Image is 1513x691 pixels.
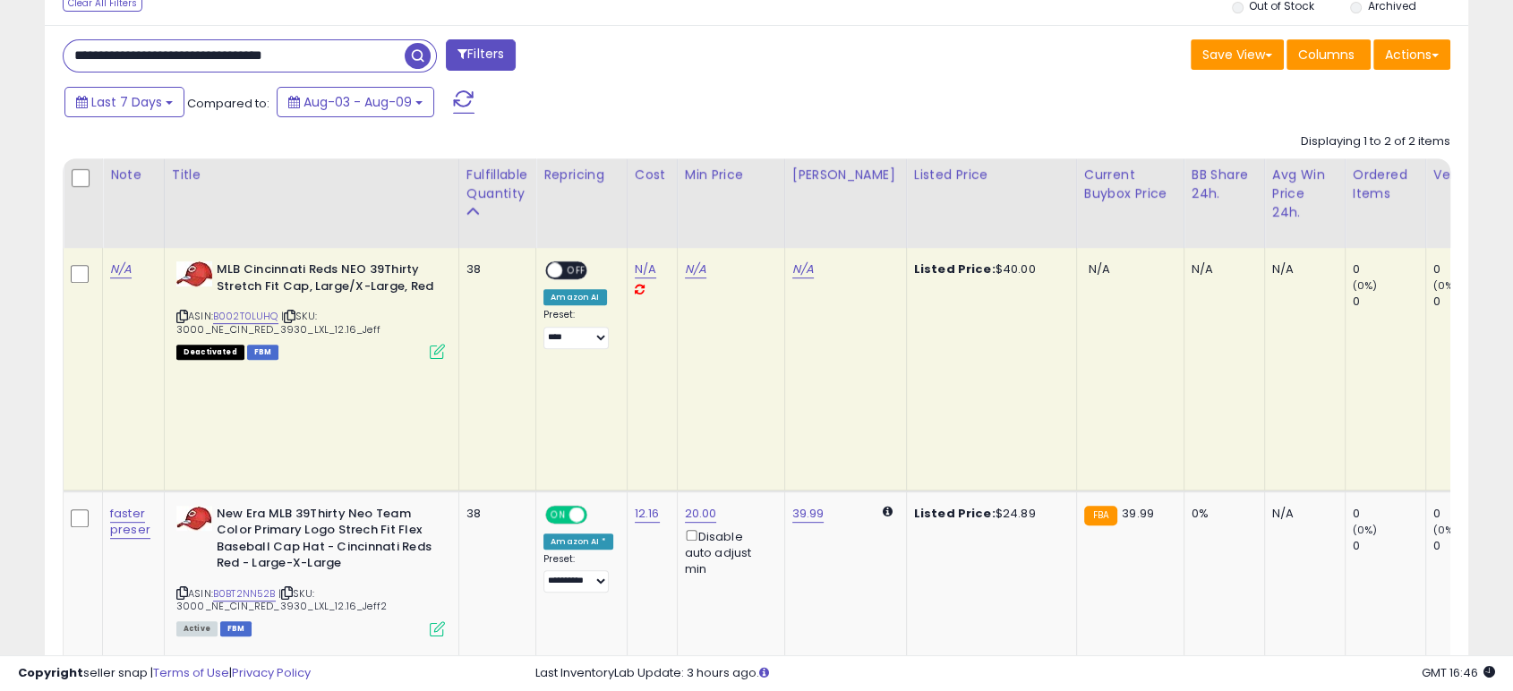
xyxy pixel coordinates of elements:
[232,664,311,681] a: Privacy Policy
[64,87,184,117] button: Last 7 Days
[535,665,1496,682] div: Last InventoryLab Update: 3 hours ago.
[543,553,613,593] div: Preset:
[1433,166,1499,184] div: Velocity
[217,261,434,299] b: MLB Cincinnati Reds NEO 39Thirty Stretch Fit Cap, Large/X-Large, Red
[1272,166,1338,222] div: Avg Win Price 24h.
[153,664,229,681] a: Terms of Use
[1272,261,1331,277] div: N/A
[466,261,522,277] div: 38
[277,87,434,117] button: Aug-03 - Aug-09
[635,166,670,184] div: Cost
[1089,260,1110,277] span: N/A
[1353,294,1425,310] div: 0
[914,505,996,522] b: Listed Price:
[1192,506,1251,522] div: 0%
[176,261,212,286] img: 511AWxjBVnL._SL40_.jpg
[303,93,412,111] span: Aug-03 - Aug-09
[685,505,717,523] a: 20.00
[110,505,150,539] a: faster preser
[685,526,771,578] div: Disable auto adjust min
[247,345,279,360] span: FBM
[176,309,380,336] span: | SKU: 3000_NE_CIN_RED_3930_LXL_12.16_Jeff
[172,166,451,184] div: Title
[543,289,606,305] div: Amazon AI
[1191,39,1284,70] button: Save View
[1433,278,1458,293] small: (0%)
[1353,523,1378,537] small: (0%)
[585,507,613,522] span: OFF
[176,506,212,531] img: 413oRXKpIeL._SL40_.jpg
[91,93,162,111] span: Last 7 Days
[217,506,434,576] b: New Era MLB 39Thirty Neo Team Color Primary Logo Strech Fit Flex Baseball Cap Hat - Cincinnati Re...
[1301,133,1450,150] div: Displaying 1 to 2 of 2 items
[914,506,1063,522] div: $24.89
[792,260,814,278] a: N/A
[635,260,656,278] a: N/A
[1353,261,1425,277] div: 0
[220,621,252,636] span: FBM
[1272,506,1331,522] div: N/A
[543,533,613,550] div: Amazon AI *
[1286,39,1371,70] button: Columns
[1433,261,1506,277] div: 0
[176,261,445,357] div: ASIN:
[543,309,613,349] div: Preset:
[213,586,276,601] a: B0BT2NN52B
[1433,506,1506,522] div: 0
[792,166,899,184] div: [PERSON_NAME]
[1433,538,1506,554] div: 0
[1192,166,1257,203] div: BB Share 24h.
[466,166,528,203] div: Fulfillable Quantity
[914,166,1069,184] div: Listed Price
[1433,294,1506,310] div: 0
[187,95,269,112] span: Compared to:
[1353,166,1418,203] div: Ordered Items
[1433,523,1458,537] small: (0%)
[1122,505,1154,522] span: 39.99
[792,505,825,523] a: 39.99
[110,166,157,184] div: Note
[110,260,132,278] a: N/A
[635,505,660,523] a: 12.16
[213,309,278,324] a: B002T0LUHQ
[176,506,445,635] div: ASIN:
[176,345,244,360] span: All listings that are unavailable for purchase on Amazon for any reason other than out-of-stock
[547,507,569,522] span: ON
[18,665,311,682] div: seller snap | |
[1353,278,1378,293] small: (0%)
[1373,39,1450,70] button: Actions
[176,586,387,613] span: | SKU: 3000_NE_CIN_RED_3930_LXL_12.16_Jeff2
[176,621,218,636] span: All listings currently available for purchase on Amazon
[446,39,516,71] button: Filters
[1353,506,1425,522] div: 0
[1192,261,1251,277] div: N/A
[685,166,777,184] div: Min Price
[18,664,83,681] strong: Copyright
[914,260,996,277] b: Listed Price:
[1084,166,1176,203] div: Current Buybox Price
[1298,46,1355,64] span: Columns
[1353,538,1425,554] div: 0
[562,263,591,278] span: OFF
[914,261,1063,277] div: $40.00
[685,260,706,278] a: N/A
[466,506,522,522] div: 38
[1422,664,1495,681] span: 2025-08-17 16:46 GMT
[1084,506,1117,525] small: FBA
[543,166,620,184] div: Repricing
